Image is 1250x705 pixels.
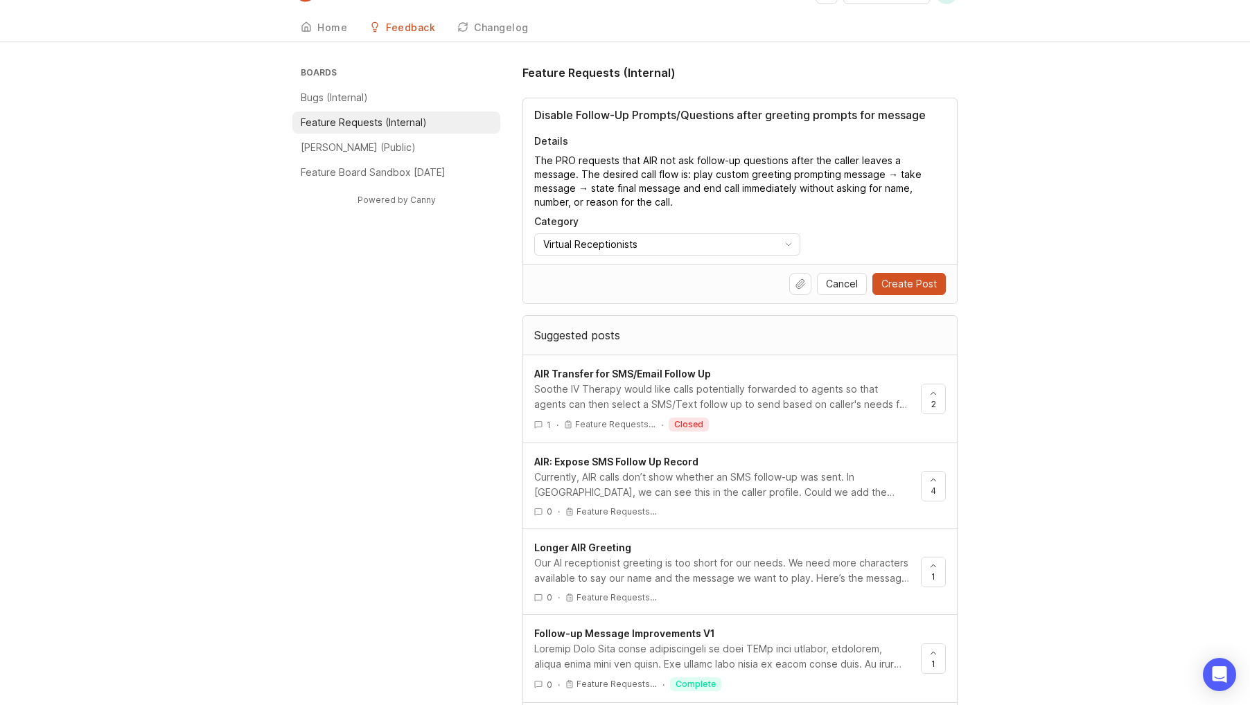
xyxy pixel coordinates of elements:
[534,215,946,228] label: Category
[292,136,500,159] a: [PERSON_NAME] (Public)
[817,273,867,295] button: Cancel
[576,679,657,690] p: Feature Requests…
[292,87,500,109] a: Bugs (Internal)
[921,643,946,674] button: 1
[575,419,655,430] p: Feature Requests…
[931,398,936,410] span: 2
[576,506,657,517] p: Feature Requests…
[558,506,560,517] div: ·
[921,384,946,414] button: 2
[534,134,946,148] p: Details
[292,161,500,184] a: Feature Board Sandbox [DATE]
[534,626,921,691] a: Follow-up Message Improvements V1Loremip Dolo Sita conse adipiscingeli se doei TEMp inci utlabor,...
[662,679,664,690] div: ·
[449,14,537,42] a: Changelog
[674,419,703,430] p: closed
[676,679,716,690] p: complete
[298,64,500,84] h3: Boards
[558,591,560,603] div: ·
[661,419,663,431] div: ·
[301,166,446,179] p: Feature Board Sandbox [DATE]
[523,316,957,355] div: Suggested posts
[872,273,946,295] button: Create Post
[292,14,355,42] a: Home
[931,571,935,582] span: 1
[789,273,811,295] button: Upload file
[292,111,500,134] a: Feature Requests (Internal)
[547,506,552,517] span: 0
[881,277,937,291] span: Create Post
[921,557,946,587] button: 1
[534,368,711,380] span: AIR Transfer for SMS/Email Follow Up
[534,641,910,672] div: Loremip Dolo Sita conse adipiscingeli se doei TEMp inci utlabor, etdolorem, aliqua enima mini ven...
[534,540,921,603] a: Longer AIR GreetingOur AI receptionist greeting is too short for our needs. We need more characte...
[547,679,552,690] span: 0
[534,542,631,553] span: Longer AIR Greeting
[558,679,560,690] div: ·
[534,382,910,412] div: Soothe IV Therapy would like calls potentially forwarded to agents so that agents can then select...
[474,23,529,33] div: Changelog
[534,366,921,431] a: AIR Transfer for SMS/Email Follow UpSoothe IV Therapy would like calls potentially forwarded to a...
[317,23,347,33] div: Home
[386,23,435,33] div: Feedback
[534,555,910,586] div: Our AI receptionist greeting is too short for our needs. We need more characters available to say...
[931,485,936,497] span: 4
[534,154,946,209] textarea: Details
[534,627,715,639] span: Follow-up Message Improvements V1
[547,591,552,603] span: 0
[301,116,427,130] p: Feature Requests (Internal)
[522,64,676,81] h1: Feature Requests (Internal)
[534,454,921,517] a: AIR: Expose SMS Follow Up RecordCurrently, AIR calls don’t show whether an SMS follow-up was sent...
[556,419,558,431] div: ·
[534,107,946,123] input: Title
[1203,658,1236,691] div: Open Intercom Messenger
[534,470,910,500] div: Currently, AIR calls don’t show whether an SMS follow-up was sent. In [GEOGRAPHIC_DATA], we can s...
[361,14,443,42] a: Feedback
[301,141,416,154] p: [PERSON_NAME] (Public)
[931,658,935,670] span: 1
[826,277,858,291] span: Cancel
[921,471,946,501] button: 4
[576,592,657,603] p: Feature Requests…
[301,91,368,105] p: Bugs (Internal)
[547,419,551,431] span: 1
[543,237,637,252] div: Virtual Receptionists
[534,456,698,467] span: AIR: Expose SMS Follow Up Record
[355,192,438,208] a: Powered by Canny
